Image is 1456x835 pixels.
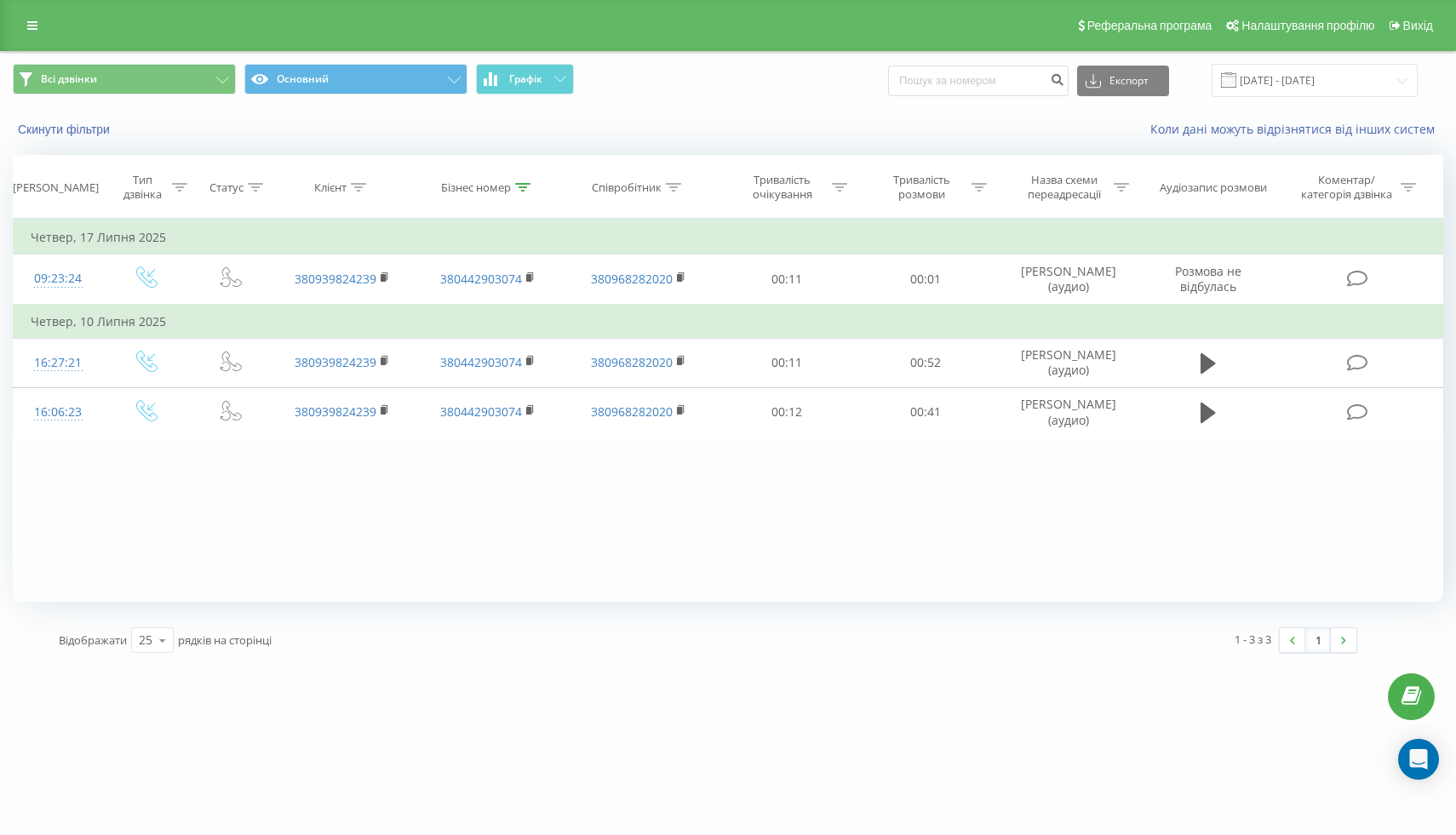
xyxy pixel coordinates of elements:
td: 00:11 [717,255,857,305]
td: 00:52 [857,338,996,387]
div: 1 - 3 з 3 [1235,631,1271,648]
td: 00:41 [857,387,996,437]
td: 00:01 [857,255,996,305]
td: [PERSON_NAME] (аудио) [995,338,1140,387]
span: Графік [509,73,542,85]
div: 09:23:24 [31,262,85,295]
div: 16:06:23 [31,396,85,429]
button: Скинути фільтри [13,122,118,137]
div: Клієнт [314,180,347,195]
a: 380442903074 [440,354,522,370]
a: 380442903074 [440,403,522,420]
span: Реферальна програма [1087,19,1212,32]
div: Назва схеми переадресації [1018,173,1109,202]
div: 16:27:21 [31,346,85,380]
div: Тривалість розмови [876,173,967,202]
td: [PERSON_NAME] (аудио) [995,255,1140,305]
button: Графік [476,64,574,94]
div: Статус [209,180,244,195]
input: Пошук за номером [888,66,1069,96]
td: Четвер, 10 Липня 2025 [14,305,1443,339]
td: [PERSON_NAME] (аудио) [995,387,1140,437]
span: Відображати [59,632,127,648]
td: 00:12 [717,387,857,437]
a: Коли дані можуть відрізнятися вiд інших систем [1150,121,1443,137]
span: Розмова не відбулась [1175,263,1241,295]
div: Тривалість очікування [737,173,828,202]
a: 380968282020 [591,271,673,287]
span: Налаштування профілю [1241,19,1374,32]
button: Експорт [1077,66,1169,96]
button: Основний [244,64,467,94]
span: Вихід [1403,19,1433,32]
div: Коментар/категорія дзвінка [1297,173,1396,202]
div: [PERSON_NAME] [13,180,99,195]
div: Open Intercom Messenger [1398,739,1439,780]
div: Бізнес номер [441,180,511,195]
td: Четвер, 17 Липня 2025 [14,220,1443,255]
span: Всі дзвінки [41,72,97,86]
a: 380939824239 [295,354,376,370]
div: Тип дзвінка [118,173,168,202]
div: 25 [139,632,152,649]
a: 1 [1305,628,1331,652]
a: 380442903074 [440,271,522,287]
a: 380939824239 [295,271,376,287]
a: 380939824239 [295,403,376,420]
span: рядків на сторінці [178,632,272,648]
td: 00:11 [717,338,857,387]
a: 380968282020 [591,354,673,370]
div: Співробітник [592,180,662,195]
div: Аудіозапис розмови [1160,180,1267,195]
a: 380968282020 [591,403,673,420]
button: Всі дзвінки [13,64,236,94]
